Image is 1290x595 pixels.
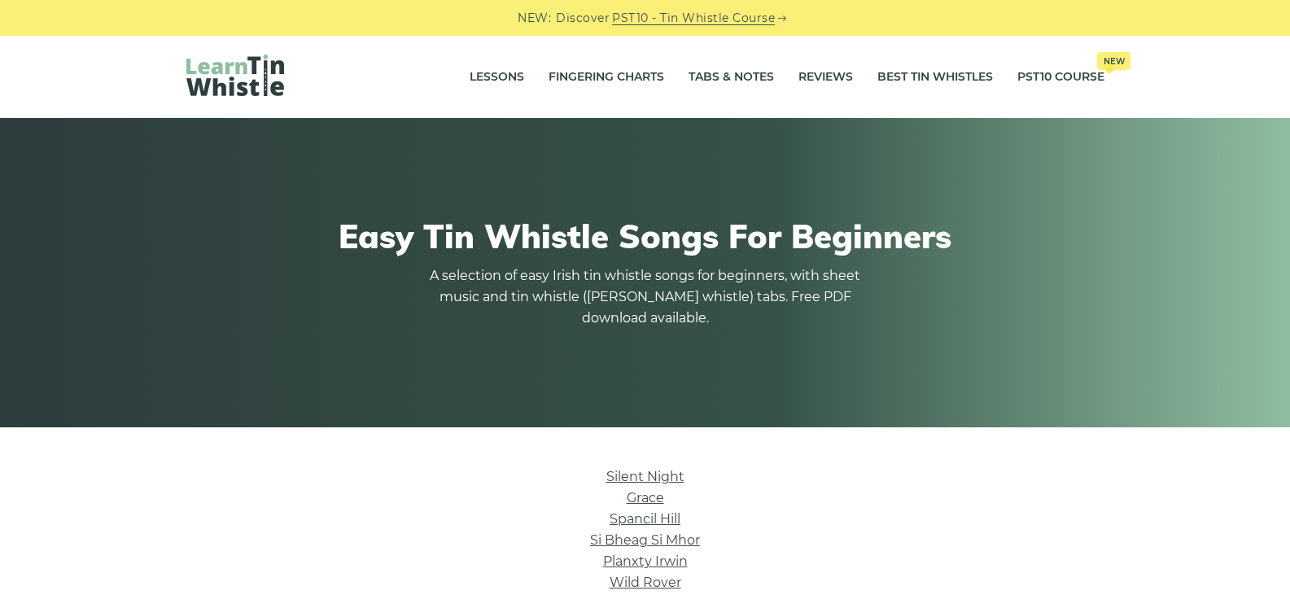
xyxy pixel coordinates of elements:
a: Tabs & Notes [689,57,774,98]
a: Fingering Charts [549,57,664,98]
img: LearnTinWhistle.com [186,55,284,96]
a: Silent Night [606,469,684,484]
a: Spancil Hill [610,511,680,527]
a: Grace [627,490,664,505]
a: Wild Rover [610,575,681,590]
a: Lessons [470,57,524,98]
a: Planxty Irwin [603,553,688,569]
a: Reviews [798,57,853,98]
p: A selection of easy Irish tin whistle songs for beginners, with sheet music and tin whistle ([PER... [426,265,865,329]
a: Best Tin Whistles [877,57,993,98]
a: Si­ Bheag Si­ Mhor [590,532,700,548]
h1: Easy Tin Whistle Songs For Beginners [186,217,1104,256]
span: New [1097,52,1130,70]
a: PST10 CourseNew [1017,57,1104,98]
